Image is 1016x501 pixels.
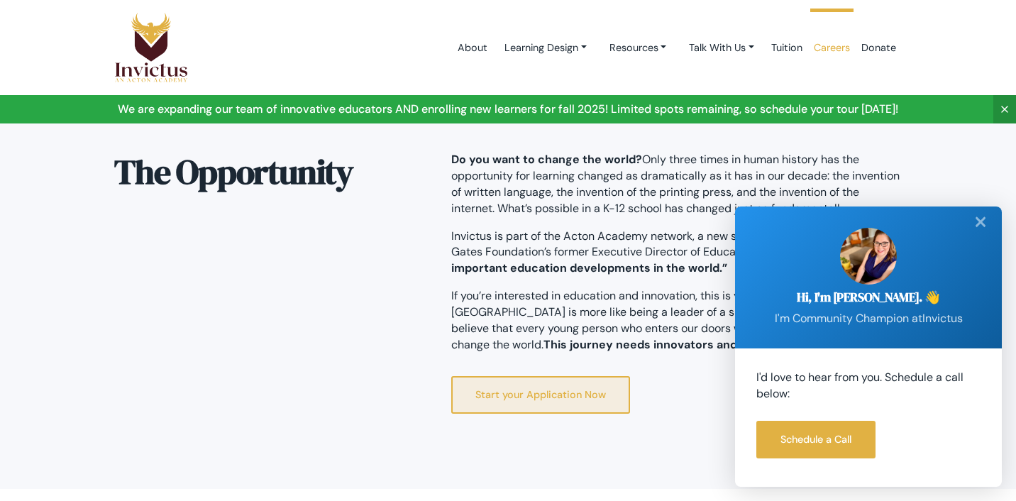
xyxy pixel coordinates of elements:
[451,288,902,353] p: If you’re interested in education and innovation, this is your chance. Being a guide at [GEOGRAPH...
[756,290,981,305] h2: Hi, I'm [PERSON_NAME]. 👋
[493,35,598,61] a: Learning Design
[451,244,865,275] strong: “one of the most important education developments in the world.”
[766,18,808,78] a: Tuition
[678,35,766,61] a: Talk With Us
[756,370,981,402] p: I'd love to hear from you. Schedule a call below:
[114,12,188,83] img: Logo
[451,376,630,414] a: Start your Application Now
[756,421,876,458] a: Schedule a Call
[598,35,678,61] a: Resources
[808,18,856,78] a: Careers
[966,207,995,238] div: ✕
[922,311,963,326] span: Invictus
[451,152,642,167] strong: Do you want to change the world?
[114,152,430,193] h2: The Opportunity
[451,229,902,277] p: Invictus is part of the Acton Academy network, a new school model praised by the Gates Foundation...
[840,228,897,285] img: sarah.jpg
[543,337,868,352] strong: This journey needs innovators and leaders – perhaps you.
[452,18,493,78] a: About
[756,311,981,327] p: I'm Community Champion at
[451,152,902,217] p: Only three times in human history has the opportunity for learning changed as dramatically as it ...
[856,18,902,78] a: Donate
